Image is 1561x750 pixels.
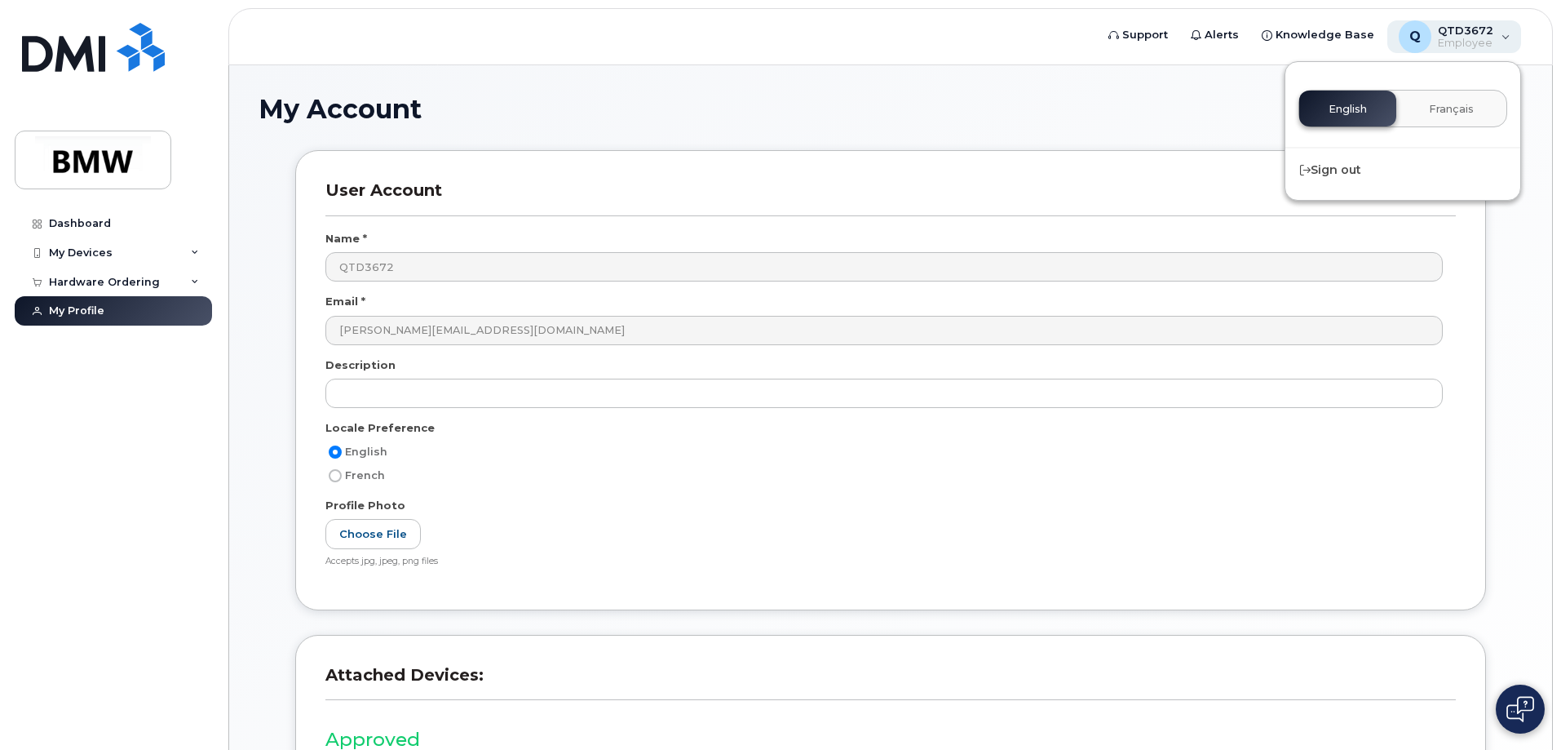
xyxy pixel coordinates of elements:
label: Profile Photo [325,498,405,513]
label: Locale Preference [325,420,435,436]
h3: User Account [325,180,1456,215]
span: Français [1429,103,1474,116]
h1: My Account [259,95,1523,123]
label: Description [325,357,396,373]
h3: Attached Devices: [325,665,1456,700]
div: Accepts jpg, jpeg, png files [325,556,1443,568]
label: Email * [325,294,365,309]
label: Name * [325,231,367,246]
label: Choose File [325,519,421,549]
span: French [345,469,385,482]
img: Open chat [1506,696,1534,722]
h3: Approved [325,730,1456,750]
input: English [329,446,342,459]
div: Sign out [1285,155,1520,185]
input: French [329,469,342,482]
span: English [345,446,387,458]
